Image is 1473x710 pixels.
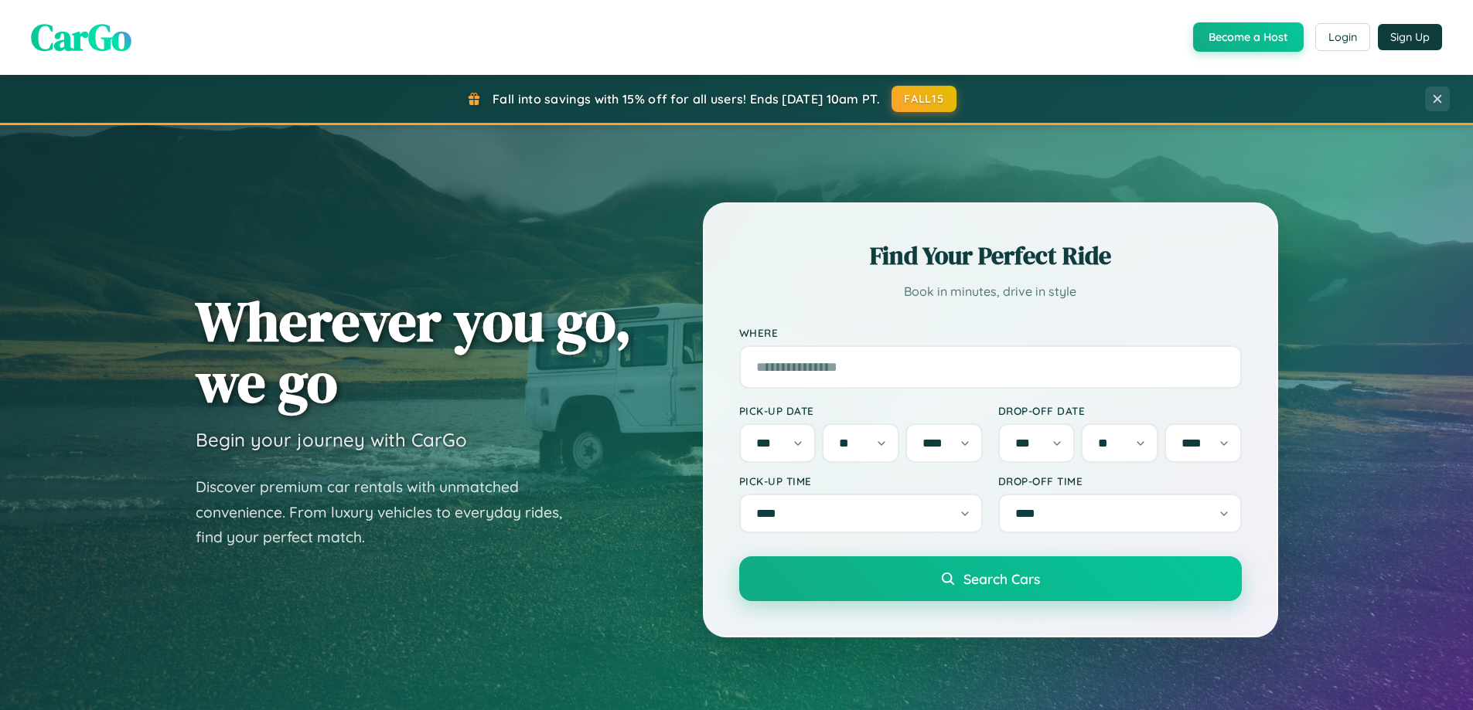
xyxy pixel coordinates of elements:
span: Fall into savings with 15% off for all users! Ends [DATE] 10am PT. [493,91,880,107]
button: Login [1315,23,1370,51]
label: Where [739,326,1242,339]
span: Search Cars [963,570,1040,587]
button: Sign Up [1378,24,1442,50]
button: FALL15 [892,86,956,112]
button: Become a Host [1193,22,1304,52]
h2: Find Your Perfect Ride [739,239,1242,273]
label: Pick-up Time [739,474,983,487]
label: Pick-up Date [739,404,983,417]
p: Book in minutes, drive in style [739,280,1242,303]
label: Drop-off Date [998,404,1242,417]
span: CarGo [31,12,131,63]
h1: Wherever you go, we go [196,290,632,413]
h3: Begin your journey with CarGo [196,428,467,451]
p: Discover premium car rentals with unmatched convenience. From luxury vehicles to everyday rides, ... [196,474,582,550]
label: Drop-off Time [998,474,1242,487]
button: Search Cars [739,556,1242,601]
